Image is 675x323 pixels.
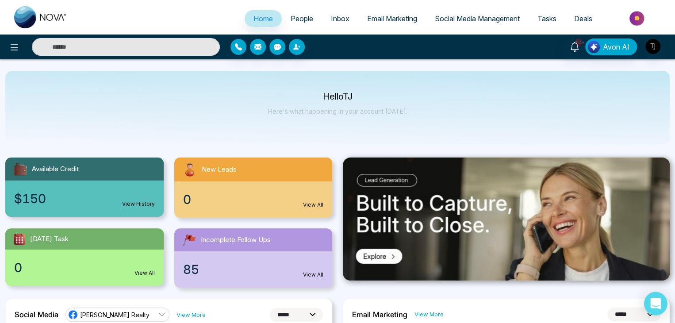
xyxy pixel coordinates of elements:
[80,311,150,319] span: [PERSON_NAME] Realty
[181,161,198,178] img: newLeads.svg
[644,292,667,315] div: Open Intercom Messenger
[414,310,444,319] a: View More
[645,39,660,54] img: User Avatar
[15,310,58,319] h2: Social Media
[352,310,407,319] h2: Email Marketing
[435,14,520,23] span: Social Media Management
[32,164,79,174] span: Available Credit
[176,311,206,319] a: View More
[331,14,349,23] span: Inbox
[529,10,565,27] a: Tasks
[245,10,282,27] a: Home
[606,8,670,28] img: Market-place.gif
[426,10,529,27] a: Social Media Management
[322,10,358,27] a: Inbox
[14,6,67,28] img: Nova CRM Logo
[134,269,155,277] a: View All
[585,38,637,55] button: Avon AI
[12,232,27,246] img: todayTask.svg
[565,10,601,27] a: Deals
[303,201,323,209] a: View All
[169,228,338,288] a: Incomplete Follow Ups85View All
[343,158,670,281] img: .
[14,189,46,208] span: $150
[564,38,585,54] a: 10+
[268,108,407,115] p: Here's what happening in your account [DATE].
[30,234,69,244] span: [DATE] Task
[201,235,271,245] span: Incomplete Follow Ups
[183,190,191,209] span: 0
[183,260,199,279] span: 85
[268,93,407,100] p: Hello TJ
[12,161,28,177] img: availableCredit.svg
[575,38,583,46] span: 10+
[587,41,600,53] img: Lead Flow
[202,165,237,175] span: New Leads
[291,14,313,23] span: People
[303,271,323,279] a: View All
[367,14,417,23] span: Email Marketing
[537,14,556,23] span: Tasks
[603,42,629,52] span: Avon AI
[253,14,273,23] span: Home
[122,200,155,208] a: View History
[181,232,197,248] img: followUps.svg
[358,10,426,27] a: Email Marketing
[282,10,322,27] a: People
[169,158,338,218] a: New Leads0View All
[14,258,22,277] span: 0
[574,14,592,23] span: Deals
